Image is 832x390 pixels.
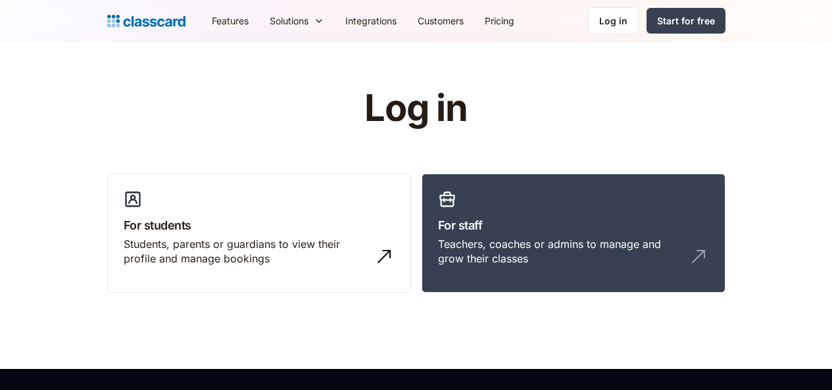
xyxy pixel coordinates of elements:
[588,7,639,34] a: Log in
[407,6,474,36] a: Customers
[270,14,308,28] div: Solutions
[107,174,411,293] a: For studentsStudents, parents or guardians to view their profile and manage bookings
[207,88,625,129] h1: Log in
[335,6,407,36] a: Integrations
[259,6,335,36] div: Solutions
[107,12,185,30] a: home
[599,14,627,28] div: Log in
[124,237,368,266] div: Students, parents or guardians to view their profile and manage bookings
[474,6,525,36] a: Pricing
[438,216,709,234] h3: For staff
[657,14,715,28] div: Start for free
[201,6,259,36] a: Features
[422,174,725,293] a: For staffTeachers, coaches or admins to manage and grow their classes
[647,8,725,34] a: Start for free
[438,237,683,266] div: Teachers, coaches or admins to manage and grow their classes
[124,216,395,234] h3: For students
